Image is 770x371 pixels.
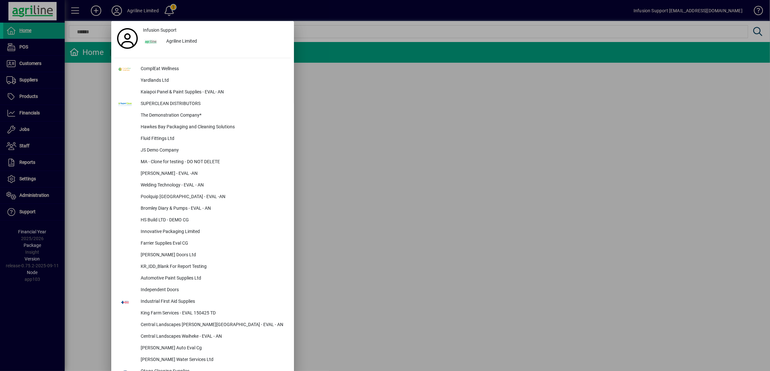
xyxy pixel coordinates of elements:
[114,354,291,366] button: [PERSON_NAME] Water Services Ltd
[136,133,291,145] div: Fluid Fittings Ltd
[114,168,291,180] button: [PERSON_NAME] - EVAL -AN
[114,33,140,44] a: Profile
[136,145,291,156] div: JS Demo Company
[114,273,291,284] button: Automotive Paint Supplies Ltd
[136,215,291,226] div: HS Build LTD - DEMO CG
[161,36,291,48] div: Agriline Limited
[114,249,291,261] button: [PERSON_NAME] Doors Ltd
[136,343,291,354] div: [PERSON_NAME] Auto Eval Cg
[114,75,291,87] button: Yardlands Ltd
[114,284,291,296] button: Independent Doors
[136,226,291,238] div: Innovative Packaging Limited
[136,110,291,122] div: The Demonstration Company*
[136,203,291,215] div: Bromley Diary & Pumps - EVAL - AN
[136,308,291,319] div: King Farm Services - EVAL 150425 TD
[114,145,291,156] button: JS Demo Company
[114,87,291,98] button: Kaiapoi Panel & Paint Supplies - EVAL- AN
[114,156,291,168] button: MA - Clone for testing - DO NOT DELETE
[136,191,291,203] div: Poolquip [GEOGRAPHIC_DATA] - EVAL -AN
[114,331,291,343] button: Central Landscapes Waiheke - EVAL - AN
[114,180,291,191] button: Welding Technology - EVAL - AN
[140,36,291,48] button: Agriline Limited
[136,87,291,98] div: Kaiapoi Panel & Paint Supplies - EVAL- AN
[114,191,291,203] button: Poolquip [GEOGRAPHIC_DATA] - EVAL -AN
[136,354,291,366] div: [PERSON_NAME] Water Services Ltd
[136,63,291,75] div: ComplEat Wellness
[114,215,291,226] button: HS Build LTD - DEMO CG
[114,110,291,122] button: The Demonstration Company*
[136,168,291,180] div: [PERSON_NAME] - EVAL -AN
[136,122,291,133] div: Hawkes Bay Packaging and Cleaning Solutions
[114,319,291,331] button: Central Landscapes [PERSON_NAME][GEOGRAPHIC_DATA] - EVAL - AN
[114,238,291,249] button: Farrier Supplies Eval CG
[136,296,291,308] div: Industrial First Aid Supplies
[136,284,291,296] div: Independent Doors
[114,98,291,110] button: SUPERCLEAN DISTRIBUTORS
[114,308,291,319] button: King Farm Services - EVAL 150425 TD
[136,273,291,284] div: Automotive Paint Supplies Ltd
[114,203,291,215] button: Bromley Diary & Pumps - EVAL - AN
[114,63,291,75] button: ComplEat Wellness
[136,156,291,168] div: MA - Clone for testing - DO NOT DELETE
[136,98,291,110] div: SUPERCLEAN DISTRIBUTORS
[114,133,291,145] button: Fluid Fittings Ltd
[136,249,291,261] div: [PERSON_NAME] Doors Ltd
[136,180,291,191] div: Welding Technology - EVAL - AN
[143,27,177,34] span: Infusion Support
[140,24,291,36] a: Infusion Support
[136,331,291,343] div: Central Landscapes Waiheke - EVAL - AN
[136,75,291,87] div: Yardlands Ltd
[114,226,291,238] button: Innovative Packaging Limited
[136,261,291,273] div: KR_IDD_Blank For Report Testing
[114,343,291,354] button: [PERSON_NAME] Auto Eval Cg
[136,319,291,331] div: Central Landscapes [PERSON_NAME][GEOGRAPHIC_DATA] - EVAL - AN
[114,296,291,308] button: Industrial First Aid Supplies
[136,238,291,249] div: Farrier Supplies Eval CG
[114,261,291,273] button: KR_IDD_Blank For Report Testing
[114,122,291,133] button: Hawkes Bay Packaging and Cleaning Solutions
